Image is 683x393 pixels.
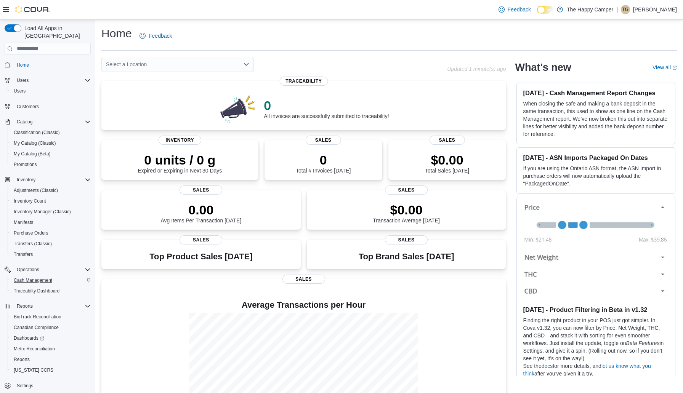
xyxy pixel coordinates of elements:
[11,334,91,343] span: Dashboards
[17,104,39,110] span: Customers
[11,149,54,158] a: My Catalog (Beta)
[430,136,465,145] span: Sales
[8,149,94,159] button: My Catalog (Beta)
[21,24,91,40] span: Load All Apps in [GEOGRAPHIC_DATA]
[2,264,94,275] button: Operations
[523,362,669,377] p: See the for more details, and after you’ve given it a try.
[11,160,40,169] a: Promotions
[11,186,61,195] a: Adjustments (Classic)
[17,177,35,183] span: Inventory
[107,300,500,310] h4: Average Transactions per Hour
[11,128,91,137] span: Classification (Classic)
[2,301,94,312] button: Reports
[11,128,63,137] a: Classification (Classic)
[2,75,94,86] button: Users
[8,127,94,138] button: Classification (Classic)
[11,239,55,248] a: Transfers (Classic)
[523,165,669,187] p: If you are using the Ontario ASN format, the ASN Import in purchase orders will now automatically...
[8,185,94,196] button: Adjustments (Classic)
[14,88,26,94] span: Users
[11,286,91,296] span: Traceabilty Dashboard
[17,267,39,273] span: Operations
[11,139,59,148] a: My Catalog (Classic)
[11,207,74,216] a: Inventory Manager (Classic)
[2,117,94,127] button: Catalog
[8,217,94,228] button: Manifests
[11,149,91,158] span: My Catalog (Beta)
[264,98,389,119] div: All invoices are successfully submitted to traceability!
[385,235,428,244] span: Sales
[296,152,351,168] p: 0
[11,276,91,285] span: Cash Management
[8,159,94,170] button: Promotions
[14,230,48,236] span: Purchase Orders
[373,202,440,217] p: $0.00
[515,61,571,73] h2: What's new
[14,367,53,373] span: [US_STATE] CCRS
[14,117,91,126] span: Catalog
[8,238,94,249] button: Transfers (Classic)
[653,64,677,70] a: View allExternal link
[14,209,71,215] span: Inventory Manager (Classic)
[11,312,91,321] span: BioTrack Reconciliation
[14,76,91,85] span: Users
[11,196,49,206] a: Inventory Count
[14,175,38,184] button: Inventory
[11,139,91,148] span: My Catalog (Classic)
[523,100,669,138] p: When closing the safe and making a bank deposit in the same transaction, this used to show as one...
[14,381,91,390] span: Settings
[14,187,58,193] span: Adjustments (Classic)
[14,314,61,320] span: BioTrack Reconciliation
[359,252,454,261] h3: Top Brand Sales [DATE]
[17,62,29,68] span: Home
[296,152,351,174] div: Total # Invoices [DATE]
[14,129,60,136] span: Classification (Classic)
[8,286,94,296] button: Traceabilty Dashboard
[14,60,91,70] span: Home
[622,5,629,14] span: TG
[17,119,32,125] span: Catalog
[14,198,46,204] span: Inventory Count
[11,323,62,332] a: Canadian Compliance
[425,152,469,168] p: $0.00
[14,302,91,311] span: Reports
[11,323,91,332] span: Canadian Compliance
[14,265,42,274] button: Operations
[523,316,669,362] p: Finding the right product in your POS just got simpler. In Cova v1.32, you can now filter by Pric...
[2,101,94,112] button: Customers
[17,383,33,389] span: Settings
[8,138,94,149] button: My Catalog (Classic)
[11,344,91,353] span: Metrc Reconciliation
[14,265,91,274] span: Operations
[633,5,677,14] p: [PERSON_NAME]
[616,5,618,14] p: |
[14,356,30,363] span: Reports
[14,251,33,257] span: Transfers
[11,160,91,169] span: Promotions
[149,252,252,261] h3: Top Product Sales [DATE]
[11,366,91,375] span: Washington CCRS
[14,76,32,85] button: Users
[136,28,175,43] a: Feedback
[425,152,469,174] div: Total Sales [DATE]
[14,219,33,225] span: Manifests
[11,207,91,216] span: Inventory Manager (Classic)
[11,312,64,321] a: BioTrack Reconciliation
[8,312,94,322] button: BioTrack Reconciliation
[542,363,553,369] a: docs
[8,249,94,260] button: Transfers
[11,218,91,227] span: Manifests
[8,343,94,354] button: Metrc Reconciliation
[264,98,389,113] p: 0
[14,175,91,184] span: Inventory
[508,6,531,13] span: Feedback
[218,93,258,124] img: 0
[11,228,91,238] span: Purchase Orders
[8,354,94,365] button: Reports
[11,218,36,227] a: Manifests
[11,276,55,285] a: Cash Management
[14,324,59,331] span: Canadian Compliance
[15,6,50,13] img: Cova
[11,334,47,343] a: Dashboards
